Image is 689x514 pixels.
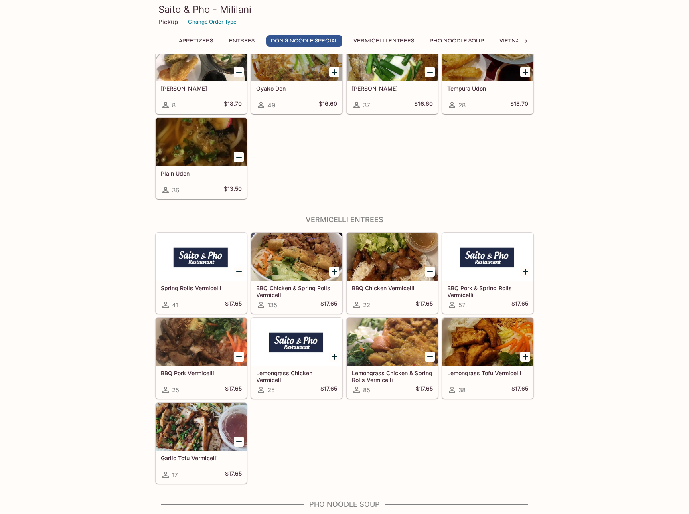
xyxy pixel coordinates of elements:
[251,33,342,114] a: Oyako Don49$16.60
[251,33,342,81] div: Oyako Don
[425,352,435,362] button: Add Lemongrass Chicken & Spring Rolls Vermicelli
[425,67,435,77] button: Add Katsu Don
[161,370,242,376] h5: BBQ Pork Vermicelli
[156,318,247,366] div: BBQ Pork Vermicelli
[458,301,465,309] span: 57
[425,35,488,47] button: Pho Noodle Soup
[156,118,247,166] div: Plain Udon
[224,100,242,110] h5: $18.70
[416,385,433,395] h5: $17.65
[349,35,419,47] button: Vermicelli Entrees
[319,100,337,110] h5: $16.60
[224,35,260,47] button: Entrees
[511,300,528,310] h5: $17.65
[347,233,438,314] a: BBQ Chicken Vermicelli22$17.65
[352,285,433,291] h5: BBQ Chicken Vermicelli
[447,285,528,298] h5: BBQ Pork & Spring Rolls Vermicelli
[234,267,244,277] button: Add Spring Rolls Vermicelli
[184,16,240,28] button: Change Order Type
[156,403,247,484] a: Garlic Tofu Vermicelli17$17.65
[329,67,339,77] button: Add Oyako Don
[161,170,242,177] h5: Plain Udon
[495,35,580,47] button: Vietnamese Sandwiches
[447,85,528,92] h5: Tempura Udon
[234,352,244,362] button: Add BBQ Pork Vermicelli
[161,455,242,461] h5: Garlic Tofu Vermicelli
[520,267,530,277] button: Add BBQ Pork & Spring Rolls Vermicelli
[329,267,339,277] button: Add BBQ Chicken & Spring Rolls Vermicelli
[363,101,370,109] span: 37
[256,85,337,92] h5: Oyako Don
[172,386,179,394] span: 25
[520,67,530,77] button: Add Tempura Udon
[156,233,247,314] a: Spring Rolls Vermicelli41$17.65
[256,285,337,298] h5: BBQ Chicken & Spring Rolls Vermicelli
[156,318,247,399] a: BBQ Pork Vermicelli25$17.65
[256,370,337,383] h5: Lemongrass Chicken Vermicelli
[251,233,342,314] a: BBQ Chicken & Spring Rolls Vermicelli135$17.65
[224,185,242,195] h5: $13.50
[363,386,370,394] span: 85
[447,370,528,376] h5: Lemongrass Tofu Vermicelli
[161,285,242,291] h5: Spring Rolls Vermicelli
[520,352,530,362] button: Add Lemongrass Tofu Vermicelli
[156,118,247,199] a: Plain Udon36$13.50
[442,318,533,366] div: Lemongrass Tofu Vermicelli
[442,33,533,81] div: Tempura Udon
[266,35,342,47] button: Don & Noodle Special
[329,352,339,362] button: Add Lemongrass Chicken Vermicelli
[172,301,178,309] span: 41
[442,233,533,314] a: BBQ Pork & Spring Rolls Vermicelli57$17.65
[414,100,433,110] h5: $16.60
[225,385,242,395] h5: $17.65
[155,215,534,224] h4: Vermicelli Entrees
[511,385,528,395] h5: $17.65
[442,318,533,399] a: Lemongrass Tofu Vermicelli38$17.65
[267,101,275,109] span: 49
[425,267,435,277] button: Add BBQ Chicken Vermicelli
[174,35,217,47] button: Appetizers
[251,233,342,281] div: BBQ Chicken & Spring Rolls Vermicelli
[156,33,247,114] a: [PERSON_NAME]8$18.70
[320,385,337,395] h5: $17.65
[347,318,438,366] div: Lemongrass Chicken & Spring Rolls Vermicelli
[225,470,242,480] h5: $17.65
[347,33,438,114] a: [PERSON_NAME]37$16.60
[172,101,176,109] span: 8
[320,300,337,310] h5: $17.65
[158,3,531,16] h3: Saito & Pho - Mililani
[156,33,247,81] div: Nabeyaki Udon
[234,437,244,447] button: Add Garlic Tofu Vermicelli
[442,233,533,281] div: BBQ Pork & Spring Rolls Vermicelli
[251,318,342,366] div: Lemongrass Chicken Vermicelli
[363,301,370,309] span: 22
[158,18,178,26] p: Pickup
[234,67,244,77] button: Add Nabeyaki Udon
[510,100,528,110] h5: $18.70
[172,186,179,194] span: 36
[352,370,433,383] h5: Lemongrass Chicken & Spring Rolls Vermicelli
[416,300,433,310] h5: $17.65
[458,101,466,109] span: 28
[156,233,247,281] div: Spring Rolls Vermicelli
[347,233,438,281] div: BBQ Chicken Vermicelli
[267,386,275,394] span: 25
[442,33,533,114] a: Tempura Udon28$18.70
[161,85,242,92] h5: [PERSON_NAME]
[156,403,247,451] div: Garlic Tofu Vermicelli
[458,386,466,394] span: 38
[352,85,433,92] h5: [PERSON_NAME]
[251,318,342,399] a: Lemongrass Chicken Vermicelli25$17.65
[347,318,438,399] a: Lemongrass Chicken & Spring Rolls Vermicelli85$17.65
[155,500,534,509] h4: Pho Noodle Soup
[347,33,438,81] div: Katsu Don
[172,471,178,479] span: 17
[225,300,242,310] h5: $17.65
[267,301,277,309] span: 135
[234,152,244,162] button: Add Plain Udon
